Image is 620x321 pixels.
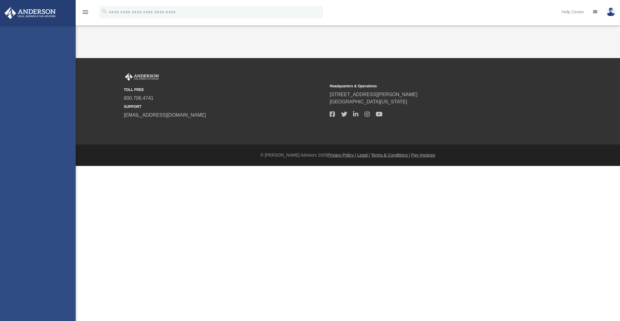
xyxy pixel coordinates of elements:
[101,8,108,15] i: search
[3,7,58,19] img: Anderson Advisors Platinum Portal
[330,83,531,89] small: Headquarters & Operations
[124,87,325,92] small: TOLL FREE
[124,112,206,118] a: [EMAIL_ADDRESS][DOMAIN_NAME]
[82,11,89,16] a: menu
[124,73,160,81] img: Anderson Advisors Platinum Portal
[411,153,435,157] a: Pay Invoices
[328,153,356,157] a: Privacy Policy |
[330,92,417,97] a: [STREET_ADDRESS][PERSON_NAME]
[124,104,325,109] small: SUPPORT
[330,99,407,104] a: [GEOGRAPHIC_DATA][US_STATE]
[124,96,153,101] a: 800.706.4741
[76,152,620,158] div: © [PERSON_NAME] Advisors 2025
[357,153,370,157] a: Legal |
[606,8,615,16] img: User Pic
[82,8,89,16] i: menu
[371,153,410,157] a: Terms & Conditions |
